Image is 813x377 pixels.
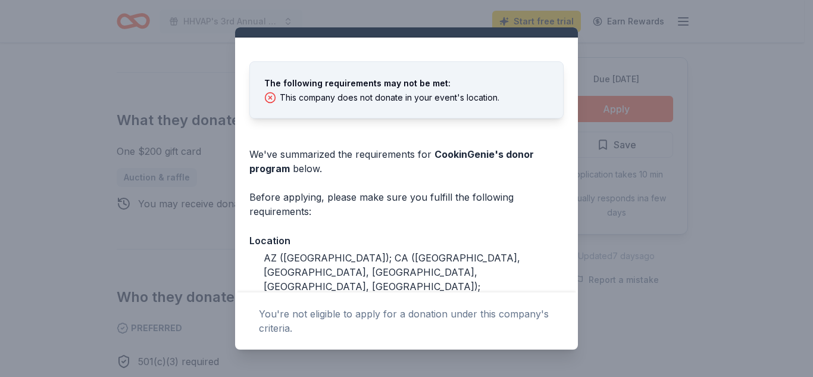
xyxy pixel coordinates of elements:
div: The following requirements may not be met: [264,76,549,91]
div: You're not eligible to apply for a donation under this company's criteria. [259,307,554,335]
div: Before applying, please make sure you fulfill the following requirements: [249,190,564,219]
div: We've summarized the requirements for below. [249,147,564,176]
div: Location [249,233,564,248]
div: This company does not donate in your event's location. [280,92,499,103]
